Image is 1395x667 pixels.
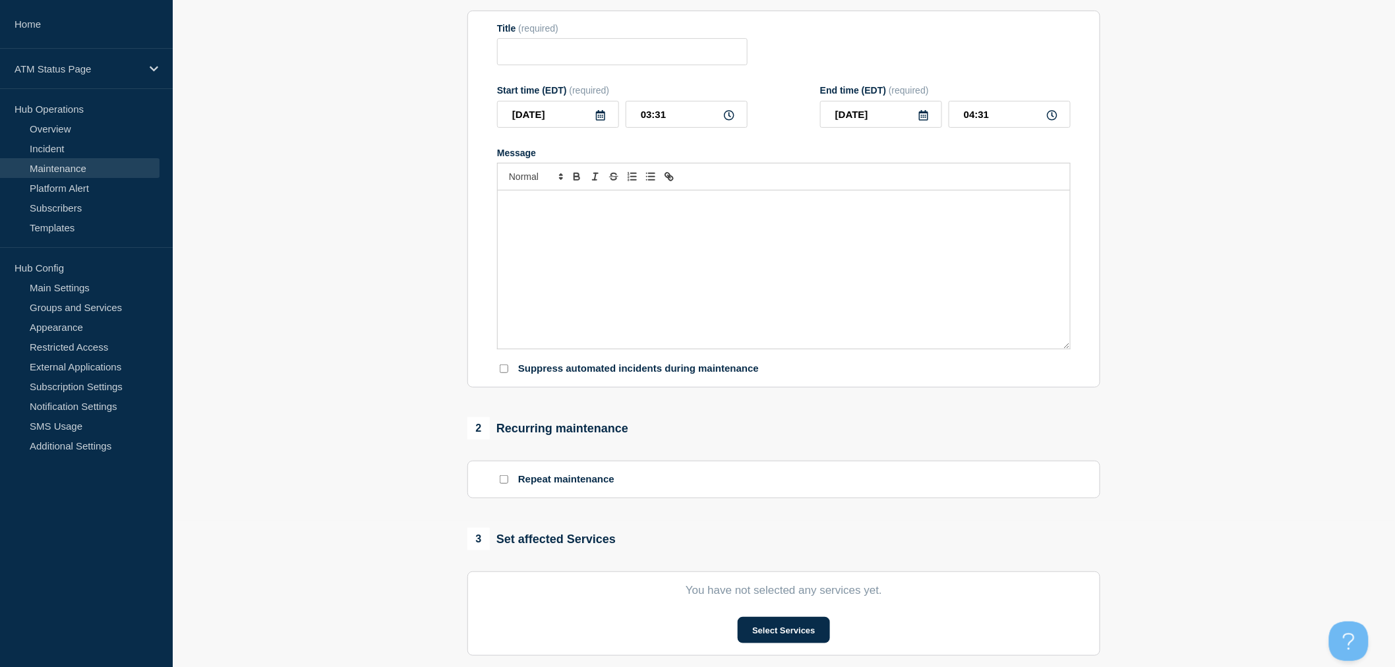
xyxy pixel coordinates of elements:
button: Toggle italic text [586,169,605,185]
div: End time (EDT) [820,85,1071,96]
span: (required) [518,23,558,34]
div: Title [497,23,748,34]
span: 2 [467,417,490,440]
div: Message [497,148,1071,158]
div: Recurring maintenance [467,417,628,440]
p: ATM Status Page [15,63,141,74]
input: YYYY-MM-DD [820,101,942,128]
div: Set affected Services [467,528,616,550]
p: Repeat maintenance [518,473,614,486]
input: Repeat maintenance [500,475,508,484]
span: Font size [503,169,568,185]
span: (required) [889,85,929,96]
button: Select Services [738,617,829,643]
button: Toggle bold text [568,169,586,185]
input: HH:MM [949,101,1071,128]
input: Title [497,38,748,65]
p: You have not selected any services yet. [497,584,1071,597]
p: Suppress automated incidents during maintenance [518,362,759,375]
div: Start time (EDT) [497,85,748,96]
input: Suppress automated incidents during maintenance [500,364,508,373]
iframe: Help Scout Beacon - Open [1329,622,1369,661]
button: Toggle bulleted list [641,169,660,185]
span: (required) [570,85,610,96]
div: Message [498,190,1070,349]
input: YYYY-MM-DD [497,101,619,128]
input: HH:MM [626,101,748,128]
button: Toggle link [660,169,678,185]
span: 3 [467,528,490,550]
button: Toggle strikethrough text [605,169,623,185]
button: Toggle ordered list [623,169,641,185]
